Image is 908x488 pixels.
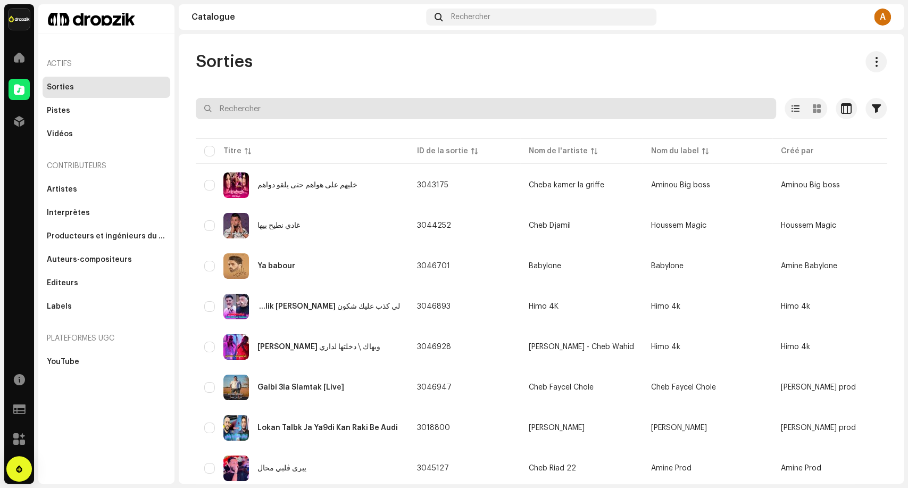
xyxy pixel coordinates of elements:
[43,272,170,294] re-m-nav-item: Éditeurs
[6,456,32,482] div: Open Intercom Messenger
[417,262,450,270] span: 3046701
[417,343,451,351] span: 3046928
[781,262,837,270] span: Amine Babylone
[529,384,634,391] span: Cheb Faycel Chole
[257,384,344,391] div: Galbi 3la Slamtak [Live]
[43,202,170,224] re-m-nav-item: Interprètes
[43,100,170,121] re-m-nav-item: Pistes
[781,384,856,391] span: Bobo Benamar prod
[781,343,810,351] span: Himo 4k
[47,209,90,217] div: Interprètes
[417,424,450,432] span: 3018800
[529,465,634,472] span: Cheb Riad 22
[47,185,77,194] div: Artistes
[47,255,132,264] div: Auteurs-compositeurs
[529,181,604,189] div: Cheba kamer la griffe
[223,375,249,400] img: 286b6348-ba6d-4667-b3f5-6e051897b556
[781,465,821,472] span: Amine Prod
[529,343,634,351] span: Reda Sghir - Cheb Wahid
[781,303,810,310] span: Himo 4k
[43,296,170,317] re-m-nav-item: Labels
[781,181,840,189] span: Aminou Big boss
[43,179,170,200] re-m-nav-item: Artistes
[257,222,300,229] div: غادي نطيح بيها
[47,83,74,92] div: Sorties
[651,146,699,156] div: Nom du label
[43,153,170,179] re-a-nav-header: Contributeurs
[651,343,680,351] span: Himo 4k
[529,465,576,472] div: Cheb Riad 22
[651,424,707,432] span: Mourad sghir
[223,334,249,360] img: b9fab781-9fdd-4457-9451-737cd2eaa396
[47,279,78,287] div: Éditeurs
[9,9,30,30] img: 6b198820-6d9f-4d8e-bd7e-78ab9e57ca24
[651,303,680,310] span: Himo 4k
[529,262,634,270] span: Babylone
[196,98,776,119] input: Rechercher
[529,222,571,229] div: Cheb Djamil
[47,302,72,311] div: Labels
[529,343,634,351] div: [PERSON_NAME] - Cheb Wahid
[223,213,249,238] img: 257e2a2d-1350-4189-ba21-c0af74a5ba49
[43,351,170,373] re-m-nav-item: YouTube
[223,146,241,156] div: Titre
[43,326,170,351] re-a-nav-header: Plateformes UGC
[651,262,684,270] span: Babylone
[781,424,856,432] span: Bobo Benamar prod
[417,384,452,391] span: 3046947
[451,13,490,21] span: Rechercher
[43,123,170,145] re-m-nav-item: Vidéos
[196,51,253,72] span: Sorties
[47,130,73,138] div: Vidéos
[223,253,249,279] img: c1d59f67-ac04-47e7-99c9-40939d75a28e
[529,424,585,432] div: [PERSON_NAME]
[651,384,716,391] span: Cheb Faycel Chole
[417,222,451,229] span: 3044252
[43,77,170,98] re-m-nav-item: Sorties
[257,424,398,432] div: Lokan Talbk Ja Ya9di Kan Raki Be Audi
[651,222,706,229] span: Houssem Magic
[43,51,170,77] re-a-nav-header: Actifs
[43,226,170,247] re-m-nav-item: Producteurs et ingénieurs du son
[529,181,634,189] span: Cheba kamer la griffe
[781,222,836,229] span: Houssem Magic
[529,146,588,156] div: Nom de l'artiste
[257,465,306,472] div: يبرى ڨلبي محال
[223,172,249,198] img: 71c88cad-9fd6-45aa-9cd5-71eba0eae3a0
[257,303,400,310] div: لي كذب عليك شكون Galek 3lik Rani Maghboun
[874,9,891,26] div: A
[47,232,166,241] div: Producteurs et ingénieurs du son
[529,222,634,229] span: Cheb Djamil
[223,294,249,319] img: 093cfdf0-c121-4c69-bdab-2ca1e16a6dbc
[257,262,295,270] div: Ya babour
[43,249,170,270] re-m-nav-item: Auteurs-compositeurs
[417,465,449,472] span: 3045127
[529,424,634,432] span: Mourad Sghir
[529,262,561,270] div: Babylone
[191,13,422,21] div: Catalogue
[651,181,710,189] span: Aminou Big boss
[223,456,249,481] img: 941de1bb-762e-4042-9d71-6bc55e6769ca
[529,303,559,310] div: Himo 4K
[257,343,380,351] div: يامرا حسنك وبهاك ⧸ دخلتها لداري
[223,415,249,441] img: a658fb45-5b4e-4c27-ba36-b27a2513e83e
[417,303,451,310] span: 3046893
[47,358,79,366] div: YouTube
[651,465,692,472] span: Amine Prod
[257,181,357,189] div: خليهم على هواهم حتى يلقو دواهم
[417,146,468,156] div: ID de la sortie
[529,303,634,310] span: Himo 4K
[529,384,594,391] div: Cheb Faycel Chole
[47,106,70,115] div: Pistes
[417,181,448,189] span: 3043175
